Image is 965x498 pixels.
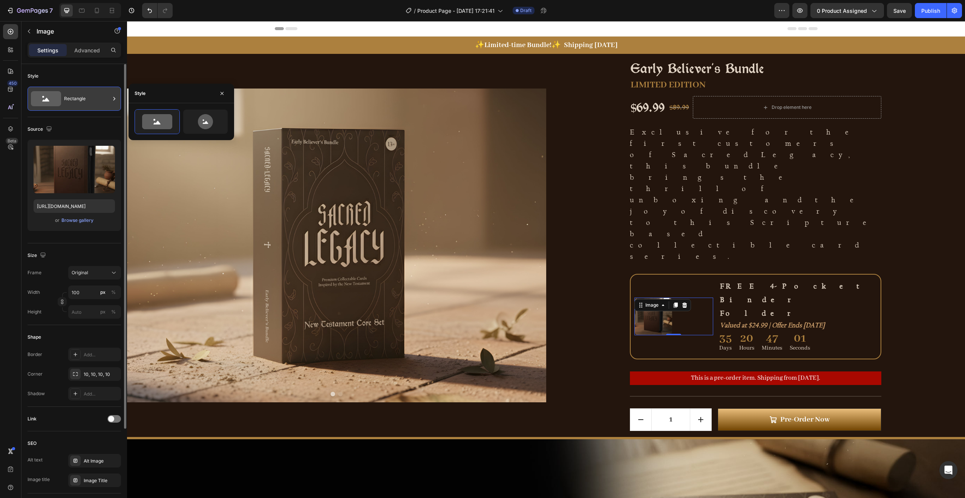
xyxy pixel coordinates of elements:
[939,461,957,479] div: Open Intercom Messenger
[635,311,655,324] div: 47
[37,46,58,54] p: Settings
[612,311,627,324] div: 20
[520,7,532,14] span: Draft
[204,371,208,375] button: Dot
[28,251,47,261] div: Size
[915,3,947,18] button: Publish
[28,73,38,79] div: Style
[504,59,754,69] p: LIMITED EDITION
[72,269,88,276] span: Original
[61,217,94,224] button: Browse gallery
[100,289,106,296] div: px
[142,3,173,18] div: Undo/Redo
[593,258,749,299] p: FREE 4-Pocket Binder Folder
[592,324,605,331] p: Days
[810,3,884,18] button: 0 product assigned
[74,46,100,54] p: Advanced
[109,288,118,297] button: px
[28,309,41,315] label: Height
[61,217,93,224] div: Browse gallery
[28,269,41,276] label: Frame
[542,79,563,93] div: $89.99
[127,21,965,498] iframe: Design area
[635,324,655,331] p: Minutes
[893,8,906,14] span: Save
[34,199,115,213] input: https://example.com/image.jpg
[28,371,43,377] div: Corner
[612,324,627,331] p: Hours
[592,299,750,309] div: Rich Text Editor. Editing area: main
[517,281,533,287] div: Image
[111,309,116,315] div: %
[68,305,121,319] input: px%
[663,324,683,331] p: Seconds
[111,289,116,296] div: %
[28,351,42,358] div: Border
[34,146,115,193] img: preview-image
[28,334,41,341] div: Shape
[507,276,545,314] img: Alt Image
[417,7,495,15] span: Product Page - [DATE] 17:21:41
[503,39,754,55] h2: Early Believer's Bundle
[98,288,107,297] button: %
[109,307,118,316] button: px
[887,3,912,18] button: Save
[563,388,584,409] button: increment
[84,371,119,378] div: 10, 10, 10, 10
[817,7,867,15] span: 0 product assigned
[593,300,698,308] i: Valued at $24.99 | Offer Ends [DATE]
[84,351,119,358] div: Add...
[653,393,703,405] div: Pre-Order Now
[49,6,53,15] p: 7
[28,440,37,447] div: SEO
[592,311,605,324] div: 35
[68,286,121,299] input: px%
[37,27,101,36] p: Image
[414,7,416,15] span: /
[3,3,56,18] button: 7
[645,83,685,89] div: Drop element here
[98,307,107,316] button: %
[663,311,683,324] div: 01
[28,457,43,463] div: Alt text
[6,138,18,144] div: Beta
[28,124,54,134] div: Source
[211,371,216,375] button: Dot
[84,458,119,464] div: Alt Image
[135,90,146,97] div: Style
[28,289,40,296] label: Width
[921,7,940,15] div: Publish
[84,477,119,484] div: Image Title
[84,391,119,397] div: Add...
[503,388,524,409] button: decrement
[7,80,18,86] div: 450
[503,76,539,96] div: $69.99
[28,416,37,422] div: Link
[100,309,106,315] div: px
[524,388,563,409] input: quantity
[592,257,750,299] div: Rich Text Editor. Editing area: main
[28,476,50,483] div: Image title
[55,216,60,225] span: or
[64,90,110,107] div: Rectangle
[591,387,754,410] button: Pre-Order Now
[68,266,121,280] button: Original
[504,351,754,363] p: This is a pre-order item. Shipping from [DATE].
[503,106,753,240] p: Exclusive for the first customers of Sacred Legacy, this bundle brings the thrill of unboxing and...
[28,390,45,397] div: Shadow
